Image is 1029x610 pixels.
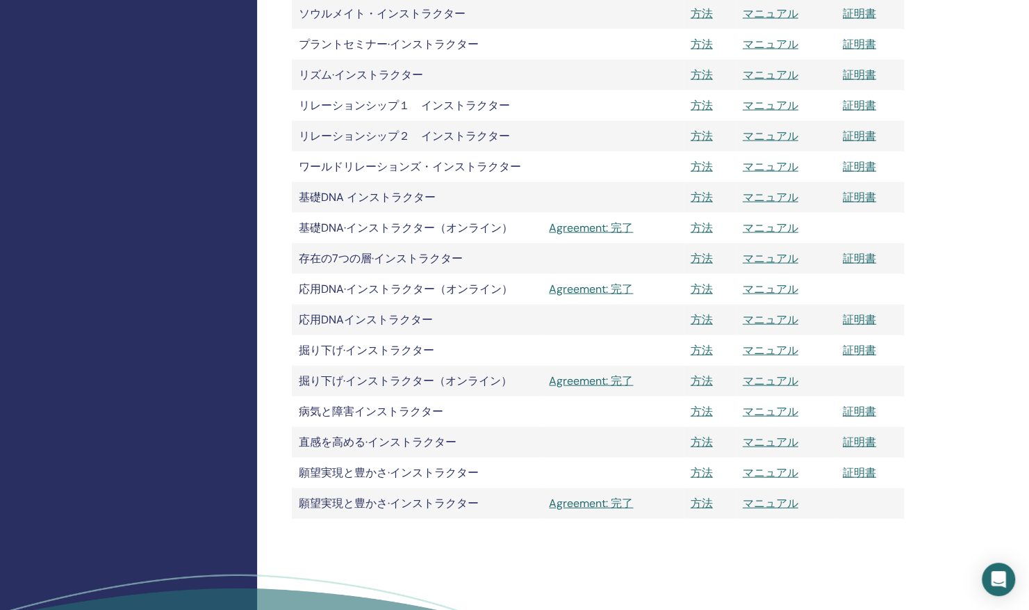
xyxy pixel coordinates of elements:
[691,496,713,511] a: 方法
[691,251,713,266] a: 方法
[292,427,542,458] td: 直感を高める·インストラクター
[292,243,542,274] td: 存在の7つの層·インストラクター
[843,465,876,480] a: 証明書
[743,220,798,235] a: マニュアル
[292,366,542,396] td: 掘り下げ·インストラクター（オンライン）
[743,282,798,296] a: マニュアル
[292,121,542,152] td: リレーションシップ２ インストラクター
[691,220,713,235] a: 方法
[843,129,876,143] a: 証明書
[743,159,798,174] a: マニュアル
[691,374,713,388] a: 方法
[691,98,713,113] a: 方法
[691,343,713,358] a: 方法
[743,435,798,449] a: マニュアル
[843,159,876,174] a: 証明書
[292,29,542,60] td: プラントセミナー·インストラクター
[691,190,713,204] a: 方法
[743,496,798,511] a: マニュアル
[292,396,542,427] td: 病気と障害インストラクター
[843,404,876,419] a: 証明書
[843,67,876,82] a: 証明書
[843,343,876,358] a: 証明書
[549,220,676,236] a: Agreement: 完了
[743,190,798,204] a: マニュアル
[292,152,542,182] td: ワールドリレーションズ・インストラクター
[743,251,798,266] a: マニュアル
[743,37,798,51] a: マニュアル
[691,159,713,174] a: 方法
[743,6,798,21] a: マニュアル
[549,373,676,390] a: Agreement: 完了
[691,404,713,419] a: 方法
[691,129,713,143] a: 方法
[549,495,676,512] a: Agreement: 完了
[743,374,798,388] a: マニュアル
[843,37,876,51] a: 証明書
[292,458,542,488] td: 願望実現と豊かさ·インストラクター
[843,312,876,327] a: 証明書
[292,60,542,90] td: リズム·インストラクター
[743,67,798,82] a: マニュアル
[691,435,713,449] a: 方法
[691,6,713,21] a: 方法
[843,98,876,113] a: 証明書
[843,435,876,449] a: 証明書
[691,37,713,51] a: 方法
[691,465,713,480] a: 方法
[843,190,876,204] a: 証明書
[292,488,542,519] td: 願望実現と豊かさ·インストラクター
[982,563,1015,596] div: Open Intercom Messenger
[292,182,542,213] td: 基礎DNA インストラクター
[292,305,542,335] td: 応用DNAインストラクター
[691,312,713,327] a: 方法
[843,6,876,21] a: 証明書
[292,213,542,243] td: 基礎DNA·インストラクター（オンライン）
[743,129,798,143] a: マニュアル
[691,282,713,296] a: 方法
[743,465,798,480] a: マニュアル
[743,98,798,113] a: マニュアル
[743,343,798,358] a: マニュアル
[292,90,542,121] td: リレーションシップ１ インストラクター
[292,274,542,305] td: 応用DNA·インストラクター（オンライン）
[549,281,676,298] a: Agreement: 完了
[843,251,876,266] a: 証明書
[292,335,542,366] td: 掘り下げ·インストラクター
[743,312,798,327] a: マニュアル
[691,67,713,82] a: 方法
[743,404,798,419] a: マニュアル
